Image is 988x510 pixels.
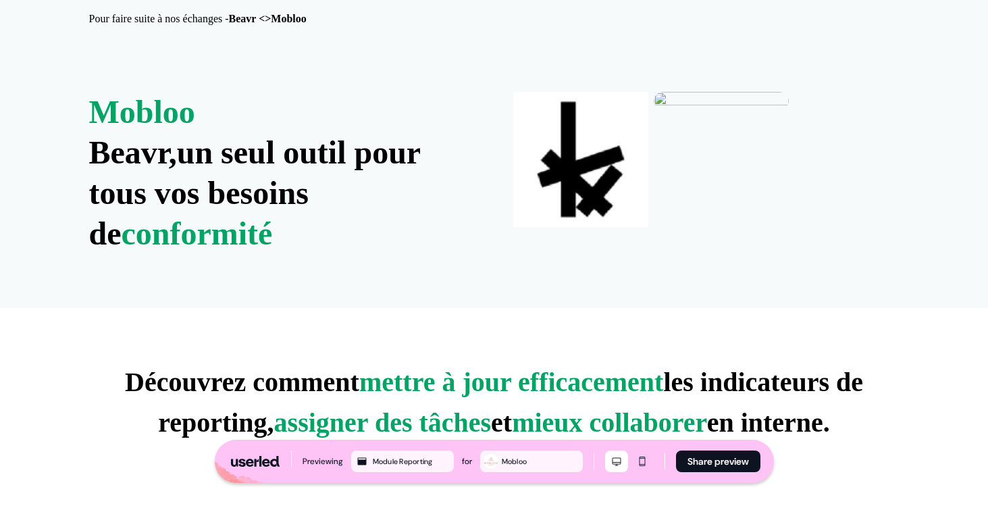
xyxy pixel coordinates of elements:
[676,451,760,472] button: Share preview
[89,11,307,27] p: Pour faire suite à nos échanges -
[359,367,664,397] span: mettre à jour efficacement
[631,451,654,472] button: Mobile mode
[89,92,475,254] p: Beavr,
[373,455,451,467] div: Module Reporting
[229,13,307,24] strong: Beavr <>Mobloo
[89,362,900,484] p: Découvrez comment les indicateurs de reporting, et en interne.
[303,455,343,468] div: Previewing
[89,94,195,130] span: Mobloo
[462,455,472,468] div: for
[512,407,706,438] span: mieux collaborer
[89,134,421,251] strong: un seul outil pour tous vos besoins de
[605,451,628,472] button: Desktop mode
[122,215,273,251] span: conformité
[274,407,491,438] span: assigner des tâches
[502,455,580,467] div: Mobloo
